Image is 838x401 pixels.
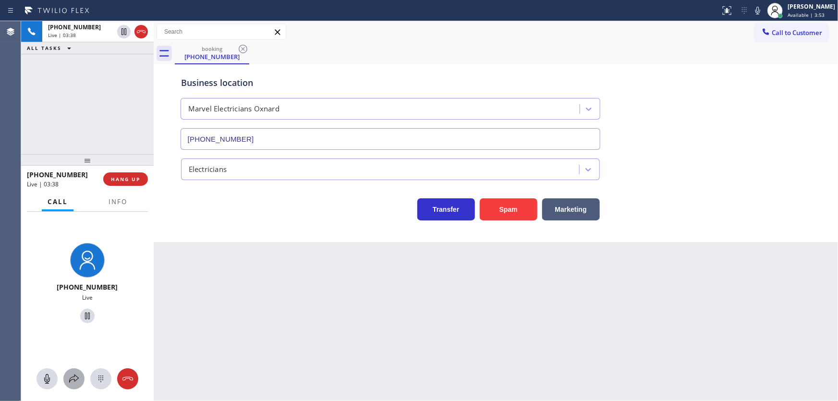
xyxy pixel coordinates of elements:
div: Marvel Electricians Oxnard [188,104,279,115]
span: Call [48,197,68,206]
button: Spam [480,198,537,220]
button: HANG UP [103,172,148,186]
span: Live [82,293,93,302]
button: Hang up [134,25,148,38]
span: HANG UP [111,176,140,182]
span: ALL TASKS [27,45,61,51]
span: [PHONE_NUMBER] [57,282,118,292]
div: [PERSON_NAME] [788,2,835,11]
span: [PHONE_NUMBER] [27,170,88,179]
button: Call to Customer [755,24,828,42]
input: Search [157,24,286,39]
button: Call [42,193,73,211]
button: Hold Customer [117,25,131,38]
button: Open dialpad [90,368,111,389]
div: Electricians [189,164,227,175]
div: [PHONE_NUMBER] [176,52,248,61]
span: Call to Customer [772,28,822,37]
button: Hang up [117,368,138,389]
input: Phone Number [181,128,600,150]
button: Info [103,193,133,211]
span: Available | 3:53 [788,12,825,18]
span: Live | 03:38 [27,180,59,188]
div: booking [176,45,248,52]
div: Business location [181,76,600,89]
span: Live | 03:38 [48,32,76,38]
button: ALL TASKS [21,42,81,54]
div: (805) 512-4985 [176,43,248,63]
span: Info [109,197,127,206]
button: Open directory [63,368,85,389]
button: Mute [36,368,58,389]
button: Hold Customer [80,309,95,323]
button: Mute [751,4,765,17]
button: Transfer [417,198,475,220]
button: Marketing [542,198,600,220]
span: [PHONE_NUMBER] [48,23,101,31]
